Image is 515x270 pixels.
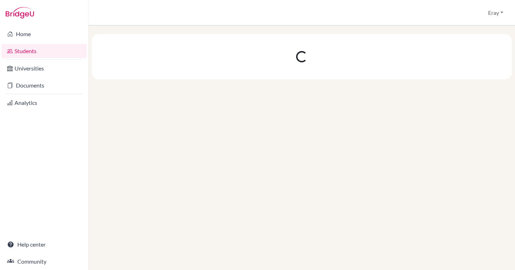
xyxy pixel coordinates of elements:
a: Community [1,254,87,269]
img: Bridge-U [6,7,34,18]
a: Home [1,27,87,41]
a: Universities [1,61,87,75]
a: Help center [1,237,87,252]
a: Documents [1,78,87,92]
a: Analytics [1,96,87,110]
button: Eray [485,6,506,19]
a: Students [1,44,87,58]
